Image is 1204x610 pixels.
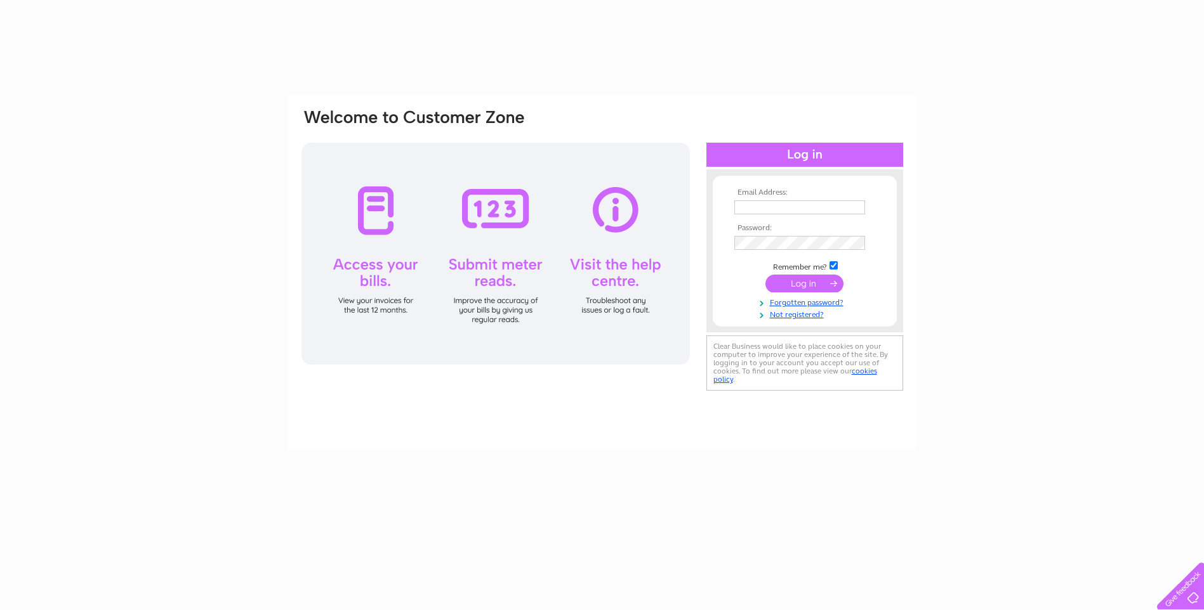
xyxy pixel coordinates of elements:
[713,367,877,384] a: cookies policy
[731,224,878,233] th: Password:
[765,275,843,292] input: Submit
[731,259,878,272] td: Remember me?
[734,295,878,308] a: Forgotten password?
[706,335,903,391] div: Clear Business would like to place cookies on your computer to improve your experience of the sit...
[734,308,878,320] a: Not registered?
[731,188,878,197] th: Email Address:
